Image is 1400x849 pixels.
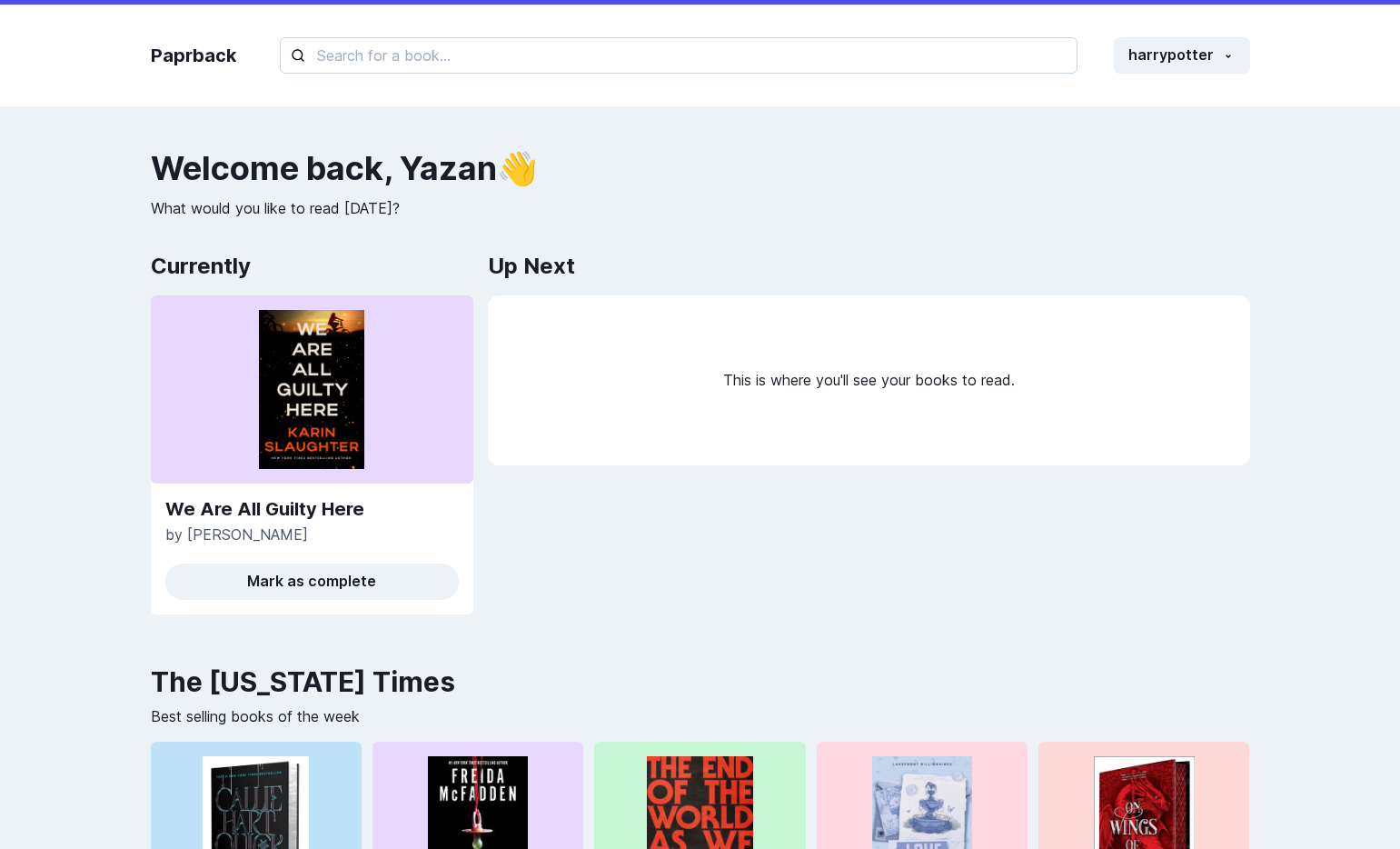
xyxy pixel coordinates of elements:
input: Search for a book... [280,37,1077,74]
p: What would you like to read [DATE]? [151,197,1250,219]
button: harrypotter [1114,37,1250,74]
div: This is where you'll see your books to read. [488,295,1250,465]
h2: Welcome back , Yazan 👋 [151,150,1250,186]
p: Best selling books of the week [151,705,1250,727]
p: by [165,524,459,545]
h2: Currently [151,248,473,285]
button: Mark as complete [165,564,459,600]
h2: The [US_STATE] Times [151,665,1250,698]
a: Paprback [151,42,236,69]
a: We Are All Guilty Here [165,498,459,520]
span: [PERSON_NAME] [187,525,308,544]
h2: Up Next [488,248,575,285]
img: Woman paying for a purchase [259,310,365,469]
